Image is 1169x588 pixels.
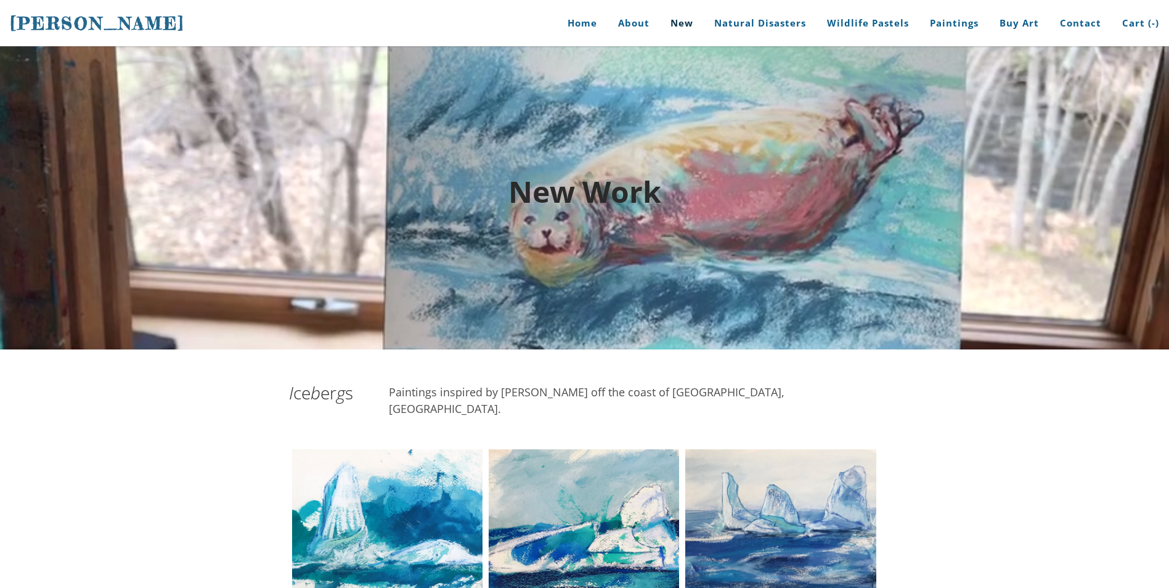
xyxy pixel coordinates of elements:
em: b [311,381,320,404]
em: g [336,381,345,404]
font: Paintings inspired by [PERSON_NAME] off the coast of [GEOGRAPHIC_DATA], [GEOGRAPHIC_DATA]. [389,385,784,416]
em: I [289,381,293,404]
span: [PERSON_NAME] [10,13,185,34]
h2: ce er s [289,384,370,401]
a: [PERSON_NAME] [10,12,185,35]
span: - [1152,17,1155,29]
font: New Work [508,171,661,211]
